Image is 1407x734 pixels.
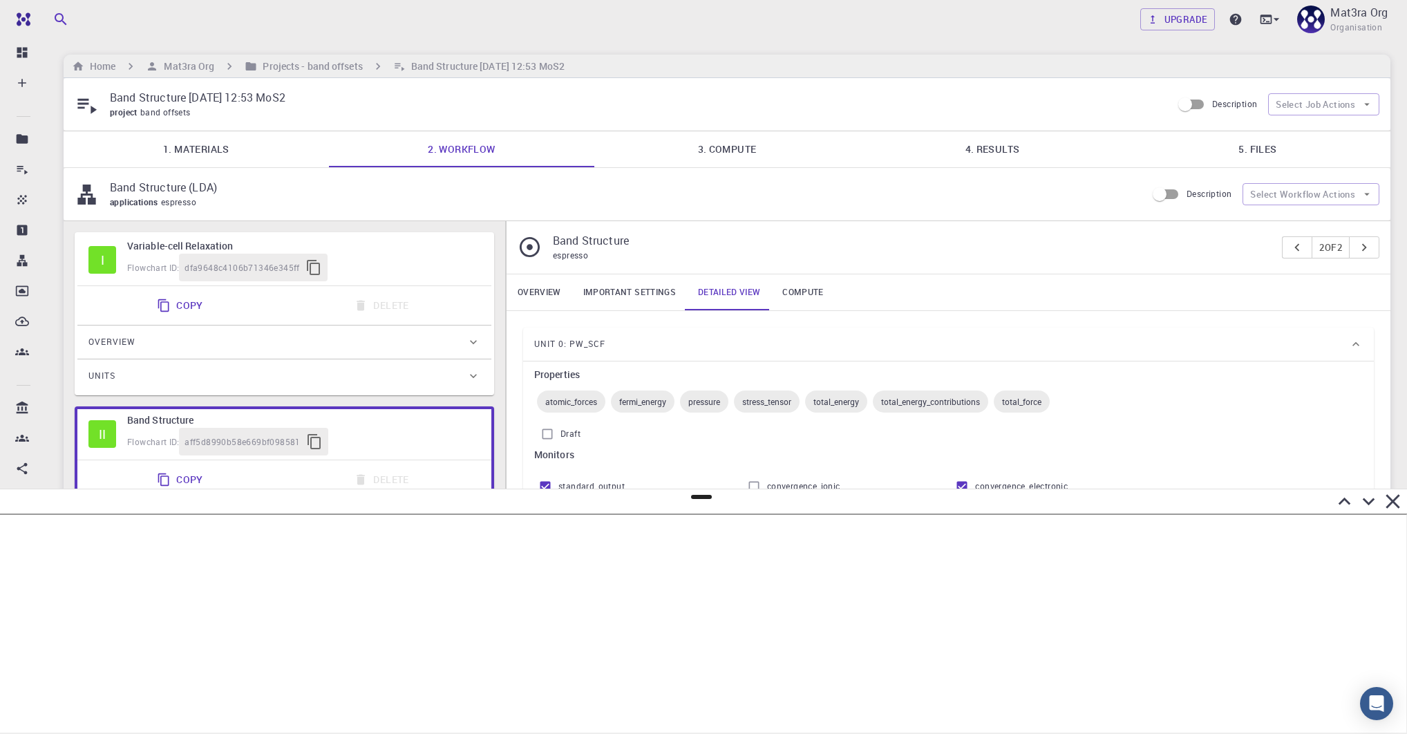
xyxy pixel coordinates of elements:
span: band offsets [140,106,196,117]
a: 4. Results [860,131,1125,167]
p: Mat3ra Org [1330,4,1388,21]
p: Band Structure [DATE] 12:53 MoS2 [110,89,1161,106]
span: dfa9648c4106b71346e345ff [185,261,300,275]
a: 3. Compute [594,131,860,167]
span: Support [29,10,79,22]
span: Idle [88,420,116,448]
button: Upgrade [1140,8,1216,30]
div: Units [77,359,491,393]
a: Important settings [572,274,687,310]
h6: Home [84,59,115,74]
span: Unit 0: pw_scf [534,333,605,355]
nav: breadcrumb [69,59,567,74]
h6: Monitors [534,447,1363,462]
h6: Projects - band offsets [257,59,362,74]
span: total_force [994,396,1050,407]
div: Overview [77,326,491,359]
span: aff5d8990b58e669bf098581 [185,435,301,449]
div: II [88,420,116,448]
a: Overview [507,274,572,310]
span: total_energy [805,396,867,407]
h6: Band Structure [DATE] 12:53 MoS2 [406,59,565,74]
div: pager [1282,236,1379,258]
span: total_energy_contributions [873,396,988,407]
span: Draft [560,427,580,441]
span: pressure [680,396,728,407]
a: 5. Files [1125,131,1390,167]
span: convergence_electronic [975,480,1068,493]
button: Copy [149,292,214,319]
p: Band Structure (LDA) [110,179,1135,196]
div: Unit 0: pw_scf [523,328,1374,361]
h6: Variable-cell Relaxation [127,238,480,254]
span: standard_output [558,480,625,493]
span: espresso [161,196,202,207]
a: 2. Workflow [329,131,594,167]
h6: Band Structure [127,413,480,428]
span: Idle [88,246,116,274]
span: atomic_forces [537,396,605,407]
div: Open Intercom Messenger [1360,687,1393,720]
h6: Mat3ra Org [158,59,214,74]
a: 1. Materials [64,131,329,167]
img: logo [11,12,30,26]
span: espresso [553,250,588,261]
span: stress_tensor [734,396,800,407]
button: Copy [149,466,214,493]
span: Units [88,365,115,387]
span: fermi_energy [611,396,674,407]
p: Band Structure [553,232,1272,249]
span: Description [1187,188,1231,199]
span: applications [110,196,161,207]
a: Detailed view [687,274,771,310]
span: project [110,106,140,117]
span: Description [1212,98,1257,109]
div: I [88,246,116,274]
a: Compute [771,274,834,310]
img: Mat3ra Org [1297,6,1325,33]
button: Select Workflow Actions [1243,183,1379,205]
span: Flowchart ID: [127,262,179,273]
button: 2of2 [1312,236,1350,258]
span: Overview [88,331,135,353]
button: Select Job Actions [1268,93,1379,115]
span: Flowchart ID: [127,436,179,447]
h6: Properties [534,367,1363,382]
span: convergence_ionic [767,480,840,493]
span: Organisation [1330,21,1382,35]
